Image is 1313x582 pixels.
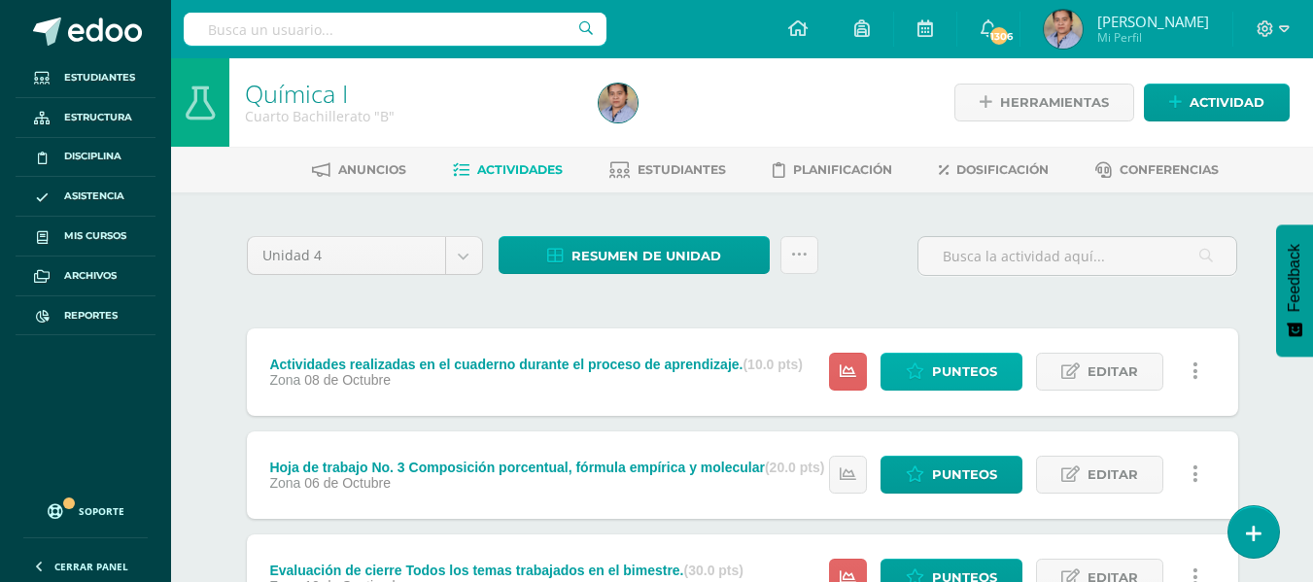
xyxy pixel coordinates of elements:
[16,58,155,98] a: Estudiantes
[16,177,155,217] a: Asistencia
[1286,244,1303,312] span: Feedback
[245,77,348,110] a: Química I
[338,162,406,177] span: Anuncios
[304,475,391,491] span: 06 de Octubre
[184,13,606,46] input: Busca un usuario...
[956,162,1049,177] span: Dosificación
[64,70,135,86] span: Estudiantes
[269,372,300,388] span: Zona
[64,228,126,244] span: Mis cursos
[571,238,721,274] span: Resumen de unidad
[1190,85,1264,120] span: Actividad
[64,268,117,284] span: Archivos
[304,372,391,388] span: 08 de Octubre
[939,154,1049,186] a: Dosificación
[881,456,1022,494] a: Punteos
[16,296,155,336] a: Reportes
[499,236,770,274] a: Resumen de unidad
[453,154,563,186] a: Actividades
[1000,85,1109,120] span: Herramientas
[932,354,997,390] span: Punteos
[269,460,824,475] div: Hoja de trabajo No. 3 Composición porcentual, fórmula empírica y molecular
[609,154,726,186] a: Estudiantes
[245,80,575,107] h1: Química I
[1276,224,1313,357] button: Feedback - Mostrar encuesta
[743,357,802,372] strong: (10.0 pts)
[269,563,743,578] div: Evaluación de cierre Todos los temas trabajados en el bimestre.
[245,107,575,125] div: Cuarto Bachillerato 'B'
[881,353,1022,391] a: Punteos
[16,138,155,178] a: Disciplina
[988,25,1010,47] span: 1306
[269,475,300,491] span: Zona
[312,154,406,186] a: Anuncios
[793,162,892,177] span: Planificación
[1095,154,1219,186] a: Conferencias
[16,217,155,257] a: Mis cursos
[262,237,431,274] span: Unidad 4
[79,504,124,518] span: Soporte
[16,257,155,296] a: Archivos
[773,154,892,186] a: Planificación
[1097,29,1209,46] span: Mi Perfil
[64,110,132,125] span: Estructura
[684,563,743,578] strong: (30.0 pts)
[23,485,148,532] a: Soporte
[64,149,121,164] span: Disciplina
[932,457,997,493] span: Punteos
[64,188,124,204] span: Asistencia
[1097,12,1209,31] span: [PERSON_NAME]
[64,308,118,324] span: Reportes
[765,460,824,475] strong: (20.0 pts)
[599,84,638,122] img: 04375c942374749fd52915b1326178b3.png
[1120,162,1219,177] span: Conferencias
[1088,354,1138,390] span: Editar
[477,162,563,177] span: Actividades
[638,162,726,177] span: Estudiantes
[918,237,1236,275] input: Busca la actividad aquí...
[1144,84,1290,121] a: Actividad
[269,357,803,372] div: Actividades realizadas en el cuaderno durante el proceso de aprendizaje.
[54,560,128,573] span: Cerrar panel
[248,237,482,274] a: Unidad 4
[1044,10,1083,49] img: 04375c942374749fd52915b1326178b3.png
[954,84,1134,121] a: Herramientas
[16,98,155,138] a: Estructura
[1088,457,1138,493] span: Editar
